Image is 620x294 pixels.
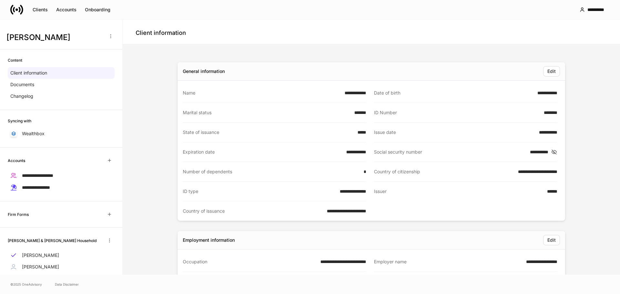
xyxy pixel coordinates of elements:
div: Edit [547,237,556,243]
div: General information [183,68,225,75]
div: Accounts [56,6,77,13]
a: Data Disclaimer [55,282,79,287]
h6: Content [8,57,22,63]
div: Country of issuance [183,208,323,214]
h6: Accounts [8,157,25,164]
a: [PERSON_NAME] [8,261,115,273]
p: [PERSON_NAME] [22,252,59,259]
a: Documents [8,79,115,90]
div: Name [183,90,341,96]
div: Marital status [183,109,350,116]
div: Employer name [374,259,522,265]
div: Onboarding [85,6,110,13]
h4: Client information [136,29,186,37]
div: ID Number [374,109,540,116]
a: Client information [8,67,115,79]
h6: Firm Forms [8,211,29,218]
div: Edit [547,68,556,75]
div: ID type [183,188,336,195]
div: State of issuance [183,129,354,136]
button: Edit [543,235,560,245]
div: Occupation [183,259,316,265]
div: Issue date [374,129,535,136]
h6: Syncing with [8,118,31,124]
a: [PERSON_NAME] [8,249,115,261]
button: Edit [543,66,560,76]
div: Number of dependents [183,168,360,175]
p: Changelog [10,93,33,99]
div: Date of birth [374,90,533,96]
p: Documents [10,81,34,88]
a: Wealthbox [8,128,115,139]
button: Accounts [52,5,81,15]
p: Wealthbox [22,130,45,137]
p: Client information [10,70,47,76]
div: Issuer [374,188,543,195]
div: Employment information [183,237,235,243]
p: [PERSON_NAME] [22,264,59,270]
div: Social security number [374,149,526,155]
h3: [PERSON_NAME] [6,32,103,43]
h6: [PERSON_NAME] & [PERSON_NAME] Household [8,238,97,244]
span: © 2025 OneAdvisory [10,282,42,287]
div: Expiration date [183,149,342,155]
button: Clients [28,5,52,15]
div: Country of citizenship [374,168,514,175]
div: Clients [33,6,48,13]
a: Changelog [8,90,115,102]
button: Onboarding [81,5,115,15]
